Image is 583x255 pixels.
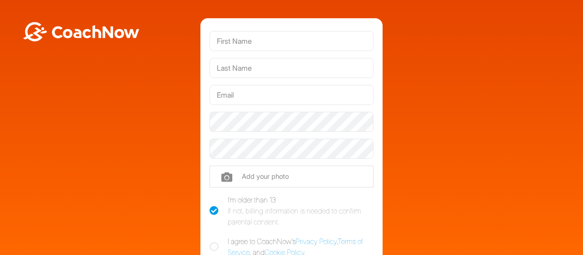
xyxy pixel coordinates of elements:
div: If not, billing information is needed to confirm parental consent. [228,205,373,227]
input: First Name [210,31,373,51]
img: BwLJSsUCoWCh5upNqxVrqldRgqLPVwmV24tXu5FoVAoFEpwwqQ3VIfuoInZCoVCoTD4vwADAC3ZFMkVEQFDAAAAAElFTkSuQmCC [22,22,140,42]
input: Email [210,85,373,105]
a: Privacy Policy [296,237,337,246]
div: I'm older than 13 [228,194,373,227]
input: Last Name [210,58,373,78]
